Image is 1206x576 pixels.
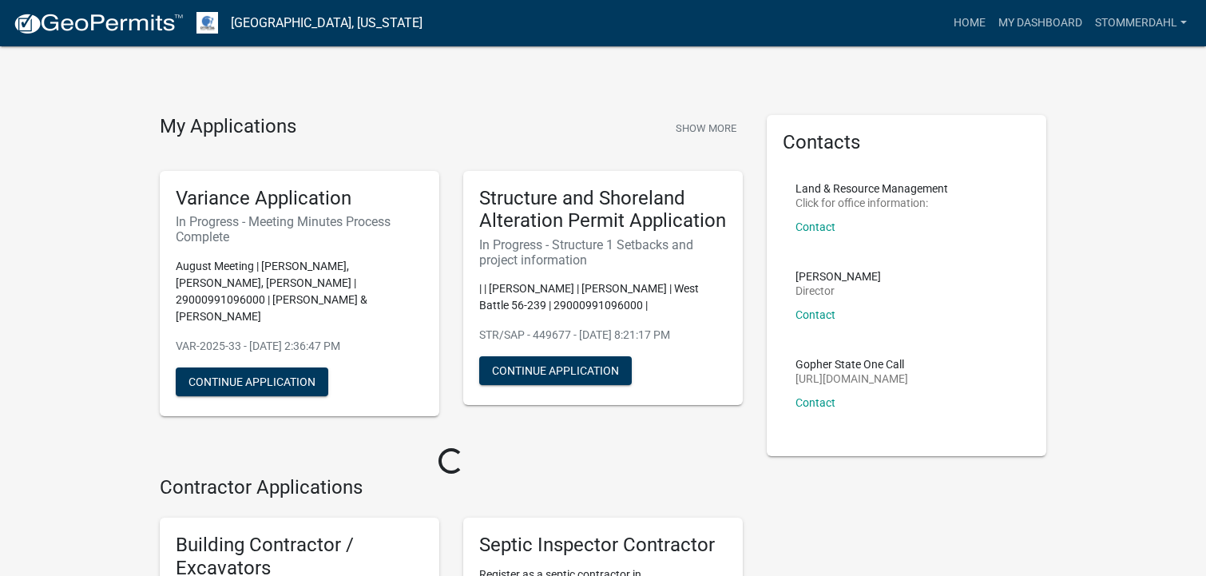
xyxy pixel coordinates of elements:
p: Click for office information: [795,197,948,209]
h6: In Progress - Structure 1 Setbacks and project information [479,237,727,268]
h5: Septic Inspector Contractor [479,534,727,557]
button: Continue Application [176,367,328,396]
p: VAR-2025-33 - [DATE] 2:36:47 PM [176,338,423,355]
a: Contact [795,396,835,409]
h5: Contacts [783,131,1030,154]
a: Contact [795,308,835,321]
p: | | [PERSON_NAME] | [PERSON_NAME] | West Battle 56-239 | 29000991096000 | [479,280,727,314]
a: My Dashboard [992,8,1089,38]
h4: My Applications [160,115,296,139]
p: [URL][DOMAIN_NAME] [795,373,908,384]
p: Land & Resource Management [795,183,948,194]
h5: Structure and Shoreland Alteration Permit Application [479,187,727,233]
a: stommerdahl [1089,8,1193,38]
a: Contact [795,220,835,233]
p: STR/SAP - 449677 - [DATE] 8:21:17 PM [479,327,727,344]
h4: Contractor Applications [160,476,743,499]
h5: Variance Application [176,187,423,210]
h6: In Progress - Meeting Minutes Process Complete [176,214,423,244]
button: Continue Application [479,356,632,385]
button: Show More [669,115,743,141]
p: Gopher State One Call [795,359,908,370]
a: Home [947,8,992,38]
p: [PERSON_NAME] [795,271,881,282]
p: Director [795,285,881,296]
p: August Meeting | [PERSON_NAME], [PERSON_NAME], [PERSON_NAME] | 29000991096000 | [PERSON_NAME] & [... [176,258,423,325]
a: [GEOGRAPHIC_DATA], [US_STATE] [231,10,422,37]
img: Otter Tail County, Minnesota [196,12,218,34]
